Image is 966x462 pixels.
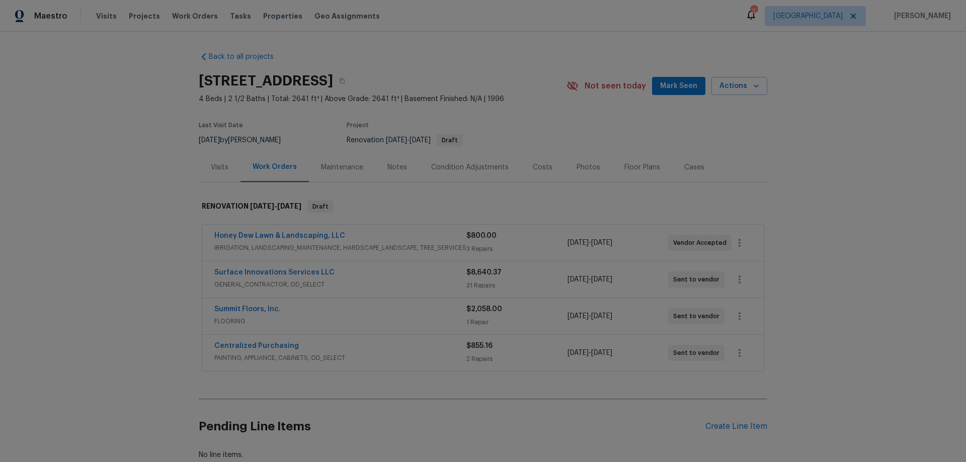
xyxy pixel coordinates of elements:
span: - [568,238,612,248]
span: $855.16 [466,342,493,349]
span: [DATE] [199,137,220,144]
div: 31 Repairs [466,281,567,291]
span: [DATE] [568,313,589,320]
a: Honey Dew Lawn & Landscaping, LLC [214,232,345,239]
span: Tasks [230,13,251,20]
div: Create Line Item [705,422,767,431]
span: Properties [263,11,302,21]
span: [DATE] [568,239,589,246]
span: $800.00 [466,232,497,239]
span: [DATE] [386,137,407,144]
span: Last Visit Date [199,122,243,128]
span: [PERSON_NAME] [890,11,951,21]
span: - [568,348,612,358]
button: Copy Address [333,72,351,90]
span: 4 Beds | 2 1/2 Baths | Total: 2641 ft² | Above Grade: 2641 ft² | Basement Finished: N/A | 1996 [199,94,567,104]
span: FLOORING [214,316,466,326]
button: Actions [711,77,767,96]
div: Notes [387,162,407,172]
span: Sent to vendor [673,274,723,285]
span: [DATE] [410,137,431,144]
div: Floor Plans [624,162,660,172]
div: No line items. [199,450,767,460]
span: Draft [308,202,333,212]
span: [DATE] [591,239,612,246]
div: 2 [750,6,757,16]
div: 2 Repairs [466,354,567,364]
span: Sent to vendor [673,348,723,358]
span: Vendor Accepted [673,238,731,248]
div: Costs [533,162,552,172]
span: GENERAL_CONTRACTOR, OD_SELECT [214,280,466,290]
div: 1 Repair [466,317,567,327]
a: Summit Floors, Inc. [214,306,281,313]
div: Visits [211,162,228,172]
h2: [STREET_ADDRESS] [199,76,333,86]
div: Condition Adjustments [431,162,509,172]
div: Cases [684,162,704,172]
span: Geo Assignments [314,11,380,21]
a: Surface Innovations Services LLC [214,269,335,276]
span: - [568,274,612,285]
span: PAINTING, APPLIANCE, CABINETS, OD_SELECT [214,353,466,363]
div: by [PERSON_NAME] [199,134,293,146]
span: IRRIGATION, LANDSCAPING_MAINTENANCE, HARDSCAPE_LANDSCAPE, TREE_SERVICES [214,243,466,253]
h2: Pending Line Items [199,403,705,450]
h6: RENOVATION [202,201,301,213]
span: [DATE] [277,203,301,210]
span: [DATE] [568,349,589,356]
div: RENOVATION [DATE]-[DATE]Draft [199,191,767,223]
span: Renovation [347,137,463,144]
a: Centralized Purchasing [214,342,299,349]
span: [DATE] [250,203,274,210]
span: Maestro [34,11,67,21]
span: Draft [438,137,462,143]
span: Visits [96,11,117,21]
span: [DATE] [591,313,612,320]
span: [GEOGRAPHIC_DATA] [773,11,843,21]
span: - [250,203,301,210]
a: Back to all projects [199,52,295,62]
div: Work Orders [253,162,297,172]
span: - [568,311,612,321]
span: Project [347,122,369,128]
span: Sent to vendor [673,311,723,321]
span: [DATE] [591,349,612,356]
span: Not seen today [585,81,646,91]
button: Mark Seen [652,77,705,96]
span: Actions [719,80,759,93]
div: 3 Repairs [466,244,567,254]
span: Mark Seen [660,80,697,93]
div: Maintenance [321,162,363,172]
div: Photos [577,162,600,172]
span: [DATE] [591,276,612,283]
span: Projects [129,11,160,21]
span: - [386,137,431,144]
span: [DATE] [568,276,589,283]
span: $8,640.37 [466,269,502,276]
span: Work Orders [172,11,218,21]
span: $2,058.00 [466,306,502,313]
